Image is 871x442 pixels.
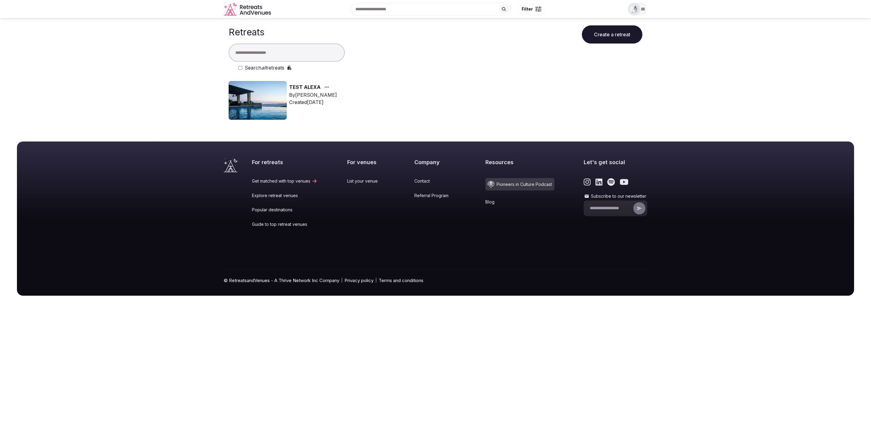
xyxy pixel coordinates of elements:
span: Filter [522,6,533,12]
h2: For venues [347,158,385,166]
label: Search retreats [245,64,284,71]
h2: Let's get social [584,158,647,166]
label: Subscribe to our newsletter [584,193,647,199]
img: Top retreat image for the retreat: TEST ALEXA [229,81,287,120]
div: Created [DATE] [289,99,337,106]
h2: Resources [485,158,554,166]
a: List your venue [347,178,385,184]
a: Referral Program [414,193,456,199]
a: Link to the retreats and venues Youtube page [620,178,628,186]
a: Visit the homepage [224,2,272,16]
div: By [PERSON_NAME] [289,91,337,99]
svg: Retreats and Venues company logo [224,2,272,16]
a: Privacy policy [344,277,374,284]
a: Terms and conditions [379,277,423,284]
div: © RetreatsandVenues - A Thrive Network Inc Company [224,270,647,296]
img: Alexa Bustamante [630,5,638,13]
a: Explore retreat venues [252,193,318,199]
h2: For retreats [252,158,318,166]
button: Create a retreat [582,25,642,44]
a: Popular destinations [252,207,318,213]
a: Link to the retreats and venues Spotify page [607,178,615,186]
a: Visit the homepage [224,158,237,172]
em: all [261,65,266,71]
a: Blog [485,199,554,205]
button: Filter [518,3,545,15]
a: Link to the retreats and venues LinkedIn page [595,178,602,186]
h1: Retreats [229,27,264,37]
a: Link to the retreats and venues Instagram page [584,178,591,186]
h2: Company [414,158,456,166]
a: Contact [414,178,456,184]
a: TEST ALEXA [289,83,321,91]
a: Guide to top retreat venues [252,221,318,227]
a: Pioneers in Culture Podcast [485,178,554,190]
a: Get matched with top venues [252,178,318,184]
